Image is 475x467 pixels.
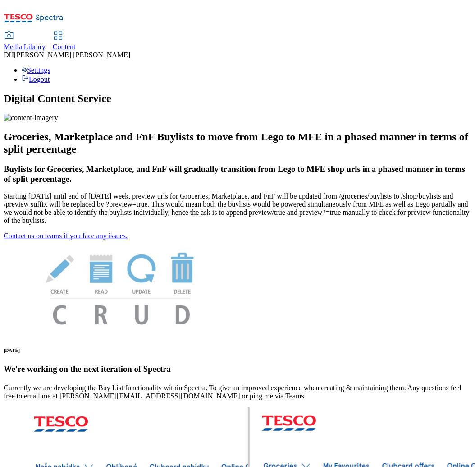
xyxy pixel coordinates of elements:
h3: We're working on the next iteration of Spectra [4,364,471,374]
img: News Image [4,240,238,334]
span: DH [4,51,14,59]
span: Media Library [4,43,46,51]
p: Currently we are developing the Buy List functionality within Spectra. To give an improved experi... [4,384,471,400]
h3: Buylists for Groceries, Marketplace, and FnF will gradually transition from Lego to MFE shop urls... [4,164,471,184]
a: Contact us on teams if you face any issues. [4,232,128,240]
h6: [DATE] [4,347,471,353]
a: Content [53,32,76,51]
img: content-imagery [4,114,58,122]
h1: Digital Content Service [4,92,471,105]
span: [PERSON_NAME] [PERSON_NAME] [14,51,130,59]
a: Logout [22,75,50,83]
span: Content [53,43,76,51]
a: Settings [22,66,50,74]
a: Media Library [4,32,46,51]
p: Starting [DATE] until end of [DATE] week, preview urls for Groceries, Marketplace, and FnF will b... [4,192,471,225]
h2: Groceries, Marketplace and FnF Buylists to move from Lego to MFE in a phased manner in terms of s... [4,131,471,155]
